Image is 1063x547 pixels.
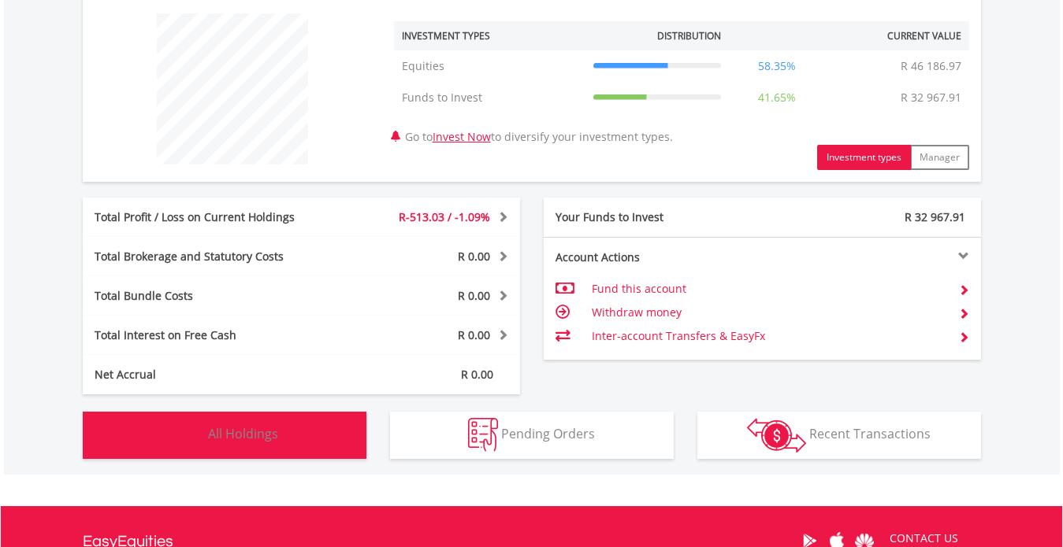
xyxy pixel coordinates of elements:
[468,418,498,452] img: pending_instructions-wht.png
[83,249,338,264] div: Total Brokerage and Statutory Costs
[394,50,585,82] td: Equities
[83,327,338,343] div: Total Interest on Free Cash
[208,425,278,442] span: All Holdings
[729,50,825,82] td: 58.35%
[394,82,585,113] td: Funds to Invest
[433,129,491,144] a: Invest Now
[461,367,493,382] span: R 0.00
[83,288,338,304] div: Total Bundle Costs
[171,418,205,452] img: holdings-wht.png
[592,301,946,324] td: Withdraw money
[83,412,366,459] button: All Holdings
[458,327,490,342] span: R 0.00
[399,209,490,224] span: R-513.03 / -1.09%
[458,288,490,303] span: R 0.00
[544,249,763,265] div: Account Actions
[809,425,931,442] span: Recent Transactions
[910,145,969,170] button: Manager
[817,145,911,170] button: Investment types
[697,412,981,459] button: Recent Transactions
[825,21,969,50] th: Current Value
[592,324,946,348] td: Inter-account Transfers & EasyFx
[747,418,806,453] img: transactions-zar-wht.png
[544,209,763,225] div: Your Funds to Invest
[458,249,490,264] span: R 0.00
[905,209,965,224] span: R 32 967.91
[893,82,969,113] td: R 32 967.91
[390,412,674,459] button: Pending Orders
[657,29,721,43] div: Distribution
[501,425,595,442] span: Pending Orders
[382,6,981,170] div: Go to to diversify your investment types.
[394,21,585,50] th: Investment Types
[83,209,338,225] div: Total Profit / Loss on Current Holdings
[83,367,338,383] div: Net Accrual
[592,277,946,301] td: Fund this account
[729,82,825,113] td: 41.65%
[893,50,969,82] td: R 46 186.97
